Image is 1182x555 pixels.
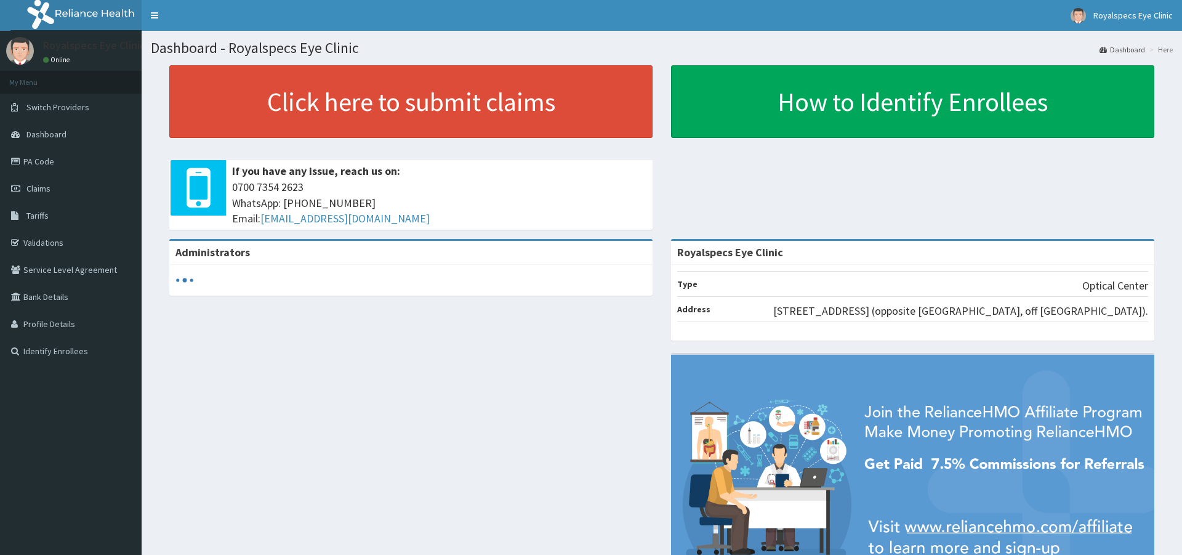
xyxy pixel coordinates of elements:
li: Here [1146,44,1173,55]
strong: Royalspecs Eye Clinic [677,245,783,259]
b: Type [677,278,698,290]
p: [STREET_ADDRESS] (opposite [GEOGRAPHIC_DATA], off [GEOGRAPHIC_DATA]). [773,303,1148,319]
h1: Dashboard - Royalspecs Eye Clinic [151,40,1173,56]
a: Dashboard [1100,44,1145,55]
b: If you have any issue, reach us on: [232,164,400,178]
span: Royalspecs Eye Clinic [1093,10,1173,21]
a: Online [43,55,73,64]
span: 0700 7354 2623 WhatsApp: [PHONE_NUMBER] Email: [232,179,646,227]
a: How to Identify Enrollees [671,65,1154,138]
b: Address [677,304,710,315]
p: Optical Center [1082,278,1148,294]
img: User Image [1071,8,1086,23]
b: Administrators [175,245,250,259]
span: Dashboard [26,129,66,140]
svg: audio-loading [175,271,194,290]
a: [EMAIL_ADDRESS][DOMAIN_NAME] [260,211,430,225]
p: Royalspecs Eye Clinic [43,40,145,51]
span: Switch Providers [26,102,89,113]
img: User Image [6,37,34,65]
span: Claims [26,183,50,194]
a: Click here to submit claims [169,65,653,138]
span: Tariffs [26,210,49,221]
